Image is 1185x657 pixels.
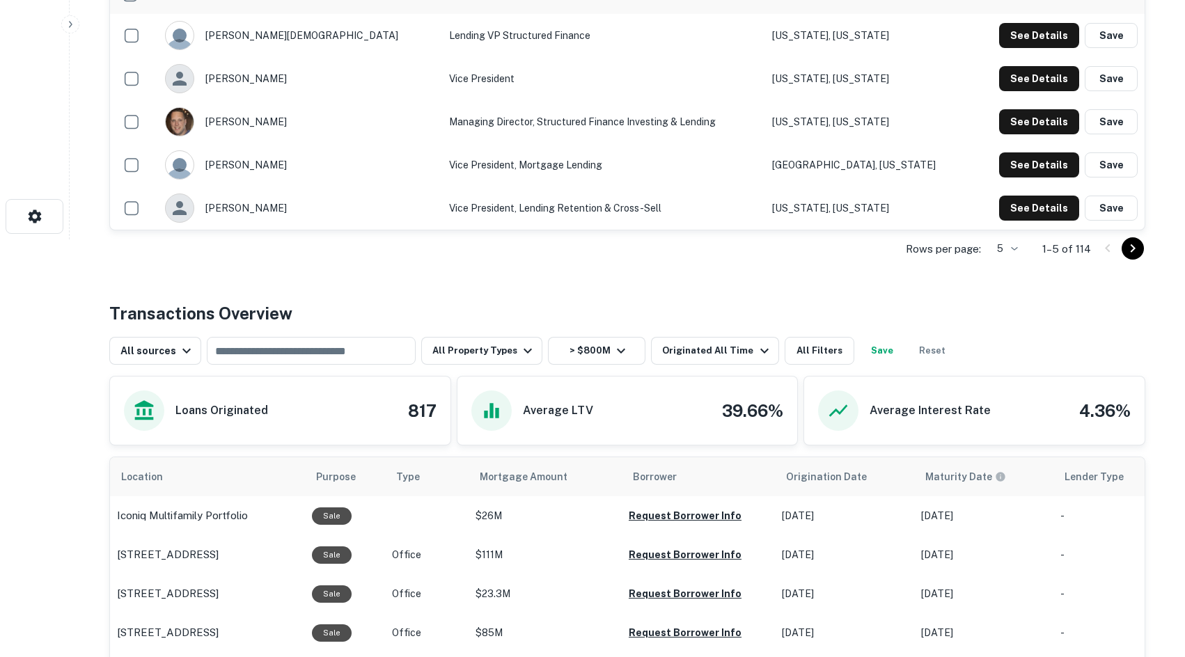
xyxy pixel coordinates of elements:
[925,469,992,484] h6: Maturity Date
[765,143,969,187] td: [GEOGRAPHIC_DATA], [US_STATE]
[392,626,462,640] p: Office
[312,585,352,603] div: Sale
[165,150,435,180] div: [PERSON_NAME]
[633,468,677,485] span: Borrower
[1085,196,1138,221] button: Save
[1115,501,1185,568] iframe: Chat Widget
[117,624,298,641] a: [STREET_ADDRESS]
[722,398,783,423] h4: 39.66%
[629,585,741,602] button: Request Borrower Info
[1085,152,1138,177] button: Save
[1085,109,1138,134] button: Save
[782,548,907,562] p: [DATE]
[999,152,1079,177] button: See Details
[785,337,854,365] button: All Filters
[117,507,298,524] a: Iconiq multifamily portfolio
[1060,587,1172,601] p: -
[476,509,615,523] p: $26M
[316,468,374,485] span: Purpose
[999,23,1079,48] button: See Details
[305,457,385,496] th: Purpose
[1060,626,1172,640] p: -
[165,193,435,223] div: [PERSON_NAME]
[117,585,219,602] p: [STREET_ADDRESS]
[925,469,1024,484] span: Maturity dates displayed may be estimated. Please contact the lender for the most accurate maturi...
[1122,237,1144,260] button: Go to next page
[1079,398,1131,423] h4: 4.36%
[782,626,907,640] p: [DATE]
[166,108,194,136] img: 1564795743081
[765,57,969,100] td: [US_STATE], [US_STATE]
[914,457,1053,496] th: Maturity dates displayed may be estimated. Please contact the lender for the most accurate maturi...
[480,468,586,485] span: Mortgage Amount
[421,337,542,365] button: All Property Types
[765,187,969,230] td: [US_STATE], [US_STATE]
[166,151,194,179] img: 9c8pery4andzj6ohjkjp54ma2
[860,337,904,365] button: Save your search to get updates of matches that match your search criteria.
[765,14,969,57] td: [US_STATE], [US_STATE]
[786,468,885,485] span: Origination Date
[1060,548,1172,562] p: -
[442,100,765,143] td: Managing Director, Structured Finance Investing & Lending
[312,624,352,642] div: Sale
[782,509,907,523] p: [DATE]
[392,587,462,601] p: Office
[109,301,292,326] h4: Transactions Overview
[117,546,219,563] p: [STREET_ADDRESS]
[442,14,765,57] td: Lending VP Structured Finance
[925,469,1006,484] div: Maturity dates displayed may be estimated. Please contact the lender for the most accurate maturi...
[117,546,298,563] a: [STREET_ADDRESS]
[396,468,438,485] span: Type
[442,143,765,187] td: Vice President, Mortgage Lending
[523,402,593,419] h6: Average LTV
[165,64,435,93] div: [PERSON_NAME]
[987,239,1020,259] div: 5
[117,624,219,641] p: [STREET_ADDRESS]
[765,100,969,143] td: [US_STATE], [US_STATE]
[165,107,435,136] div: [PERSON_NAME]
[408,398,437,423] h4: 817
[1085,66,1138,91] button: Save
[921,548,1046,562] p: [DATE]
[548,337,645,365] button: > $800M
[622,457,775,496] th: Borrower
[921,626,1046,640] p: [DATE]
[629,624,741,641] button: Request Borrower Info
[476,548,615,562] p: $111M
[999,66,1079,91] button: See Details
[110,457,305,496] th: Location
[476,587,615,601] p: $23.3M
[870,402,991,419] h6: Average Interest Rate
[921,587,1046,601] p: [DATE]
[1060,509,1172,523] p: -
[775,457,914,496] th: Origination Date
[662,342,772,359] div: Originated All Time
[392,548,462,562] p: Office
[117,507,248,524] p: Iconiq multifamily portfolio
[117,585,298,602] a: [STREET_ADDRESS]
[651,337,778,365] button: Originated All Time
[999,196,1079,221] button: See Details
[629,546,741,563] button: Request Borrower Info
[921,509,1046,523] p: [DATE]
[165,21,435,50] div: [PERSON_NAME][DEMOGRAPHIC_DATA]
[1042,241,1091,258] p: 1–5 of 114
[1053,457,1179,496] th: Lender Type
[109,337,201,365] button: All sources
[999,109,1079,134] button: See Details
[629,507,741,524] button: Request Borrower Info
[442,57,765,100] td: Vice President
[906,241,981,258] p: Rows per page:
[1065,468,1124,485] span: Lender Type
[312,546,352,564] div: Sale
[469,457,622,496] th: Mortgage Amount
[910,337,955,365] button: Reset
[120,342,195,359] div: All sources
[121,468,181,485] span: Location
[1085,23,1138,48] button: Save
[476,626,615,640] p: $85M
[166,22,194,49] img: 9c8pery4andzj6ohjkjp54ma2
[782,587,907,601] p: [DATE]
[442,187,765,230] td: Vice President, Lending Retention & Cross-Sell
